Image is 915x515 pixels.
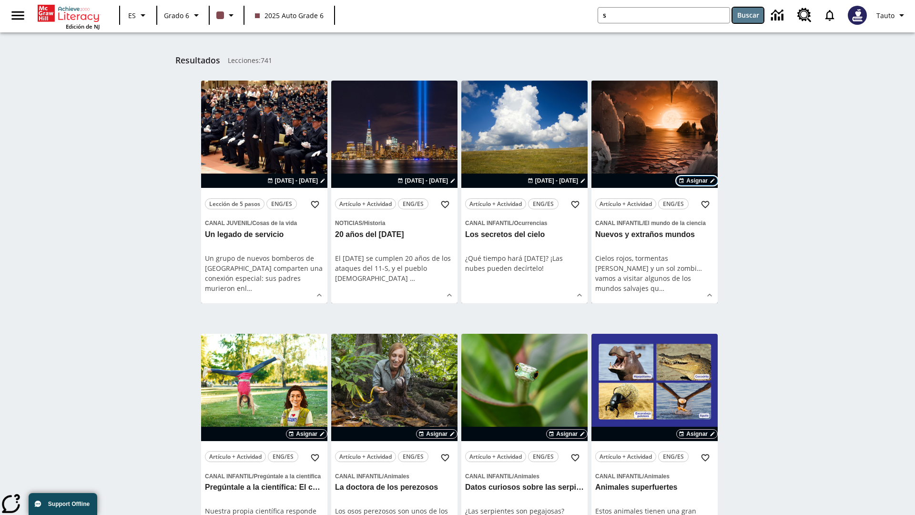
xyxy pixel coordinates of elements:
[697,449,714,466] button: Añadir a mis Favoritas
[465,451,526,462] button: Artículo + Actividad
[655,284,659,293] span: u
[306,196,324,213] button: Añadir a mis Favoritas
[213,7,241,24] button: El color de la clase es café oscuro. Cambiar el color de la clase.
[254,473,321,480] span: Pregúntale a la científica
[848,6,867,25] img: Avatar
[205,220,251,227] span: Canal juvenil
[595,473,642,480] span: Canal Infantil
[29,493,97,515] button: Support Offline
[465,217,584,228] span: Tema: Canal Infantil/Ocurrencias
[38,3,100,30] div: Portada
[512,473,514,480] span: /
[339,452,392,462] span: Artículo + Actividad
[209,199,260,209] span: Lección de 5 pasos
[676,176,718,185] button: Asignar Elegir fechas
[205,473,252,480] span: Canal Infantil
[595,217,714,228] span: Tema: Canal Infantil/El mundo de la ciencia
[644,473,669,480] span: Animales
[209,452,262,462] span: Artículo + Actividad
[598,8,730,23] input: Buscar campo
[410,274,415,283] span: …
[205,198,264,209] button: Lección de 5 pasos
[335,471,454,481] span: Tema: Canal Infantil/Animales
[228,55,272,65] span: Lecciones : 741
[245,284,247,293] span: l
[160,7,206,24] button: Grado: Grado 6, Elige un grado
[396,176,457,185] button: 21 ago - 21 ago Elegir fechas
[792,2,817,28] a: Centro de recursos, Se abrirá en una pestaña nueva.
[335,253,454,283] div: El [DATE] se cumplen 20 años de los ataques del 11-S, y el pueblo [DEMOGRAPHIC_DATA]
[266,198,297,209] button: ENG/ES
[876,10,895,21] span: Tauto
[469,452,522,462] span: Artículo + Actividad
[335,230,454,240] h3: 20 años del 11 de septiembre
[382,473,384,480] span: /
[732,8,763,23] button: Buscar
[465,473,512,480] span: Canal Infantil
[658,198,689,209] button: ENG/ES
[205,230,324,240] h3: Un legado de servicio
[437,449,454,466] button: Añadir a mis Favoritas
[595,483,714,493] h3: Animales superfuertes
[765,2,792,29] a: Centro de información
[312,288,326,302] button: Ver más
[252,473,254,480] span: /
[331,81,457,303] div: lesson details
[335,483,454,493] h3: La doctora de los perezosos
[591,81,718,303] div: lesson details
[275,176,318,185] span: [DATE] - [DATE]
[556,430,578,438] span: Asignar
[339,199,392,209] span: Artículo + Actividad
[205,217,324,228] span: Tema: Canal juvenil/Cosas de la vida
[164,10,189,21] span: Grado 6
[306,449,324,466] button: Añadir a mis Favoritas
[644,220,705,227] span: El mundo de la ciencia
[271,199,292,209] span: ENG/ES
[437,196,454,213] button: Añadir a mis Favoritas
[48,501,90,507] span: Support Offline
[465,483,584,493] h3: Datos curiosos sobre las serpientes
[255,10,324,21] span: 2025 Auto Grade 6
[442,288,457,302] button: Ver más
[528,451,559,462] button: ENG/ES
[426,430,447,438] span: Asignar
[465,220,512,227] span: Canal Infantil
[205,451,266,462] button: Artículo + Actividad
[533,199,554,209] span: ENG/ES
[469,199,522,209] span: Artículo + Actividad
[38,4,100,23] a: Portada
[403,199,424,209] span: ENG/ES
[676,429,718,439] button: Asignar Elegir fechas
[659,284,664,293] span: …
[465,198,526,209] button: Artículo + Actividad
[247,284,252,293] span: …
[595,230,714,240] h3: Nuevos y extraños mundos
[567,449,584,466] button: Añadir a mis Favoritas
[205,483,324,493] h3: Pregúntale a la científica: El cuerpo humano
[364,220,386,227] span: Historia
[398,451,428,462] button: ENG/ES
[4,1,32,30] button: Abrir el menú lateral
[873,7,911,24] button: Perfil/Configuración
[514,473,539,480] span: Animales
[273,452,294,462] span: ENG/ES
[175,55,220,65] h1: Resultados
[251,220,252,227] span: /
[66,23,100,30] span: Edición de NJ
[663,199,684,209] span: ENG/ES
[405,176,448,185] span: [DATE] - [DATE]
[335,451,396,462] button: Artículo + Actividad
[642,220,644,227] span: /
[817,3,842,28] a: Notificaciones
[546,429,588,439] button: Asignar Elegir fechas
[362,220,364,227] span: /
[268,451,298,462] button: ENG/ES
[128,10,136,21] span: ES
[686,430,708,438] span: Asignar
[686,176,708,185] span: Asignar
[335,220,362,227] span: Noticias
[642,473,644,480] span: /
[702,288,717,302] button: Ver más
[595,451,656,462] button: Artículo + Actividad
[335,473,382,480] span: Canal Infantil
